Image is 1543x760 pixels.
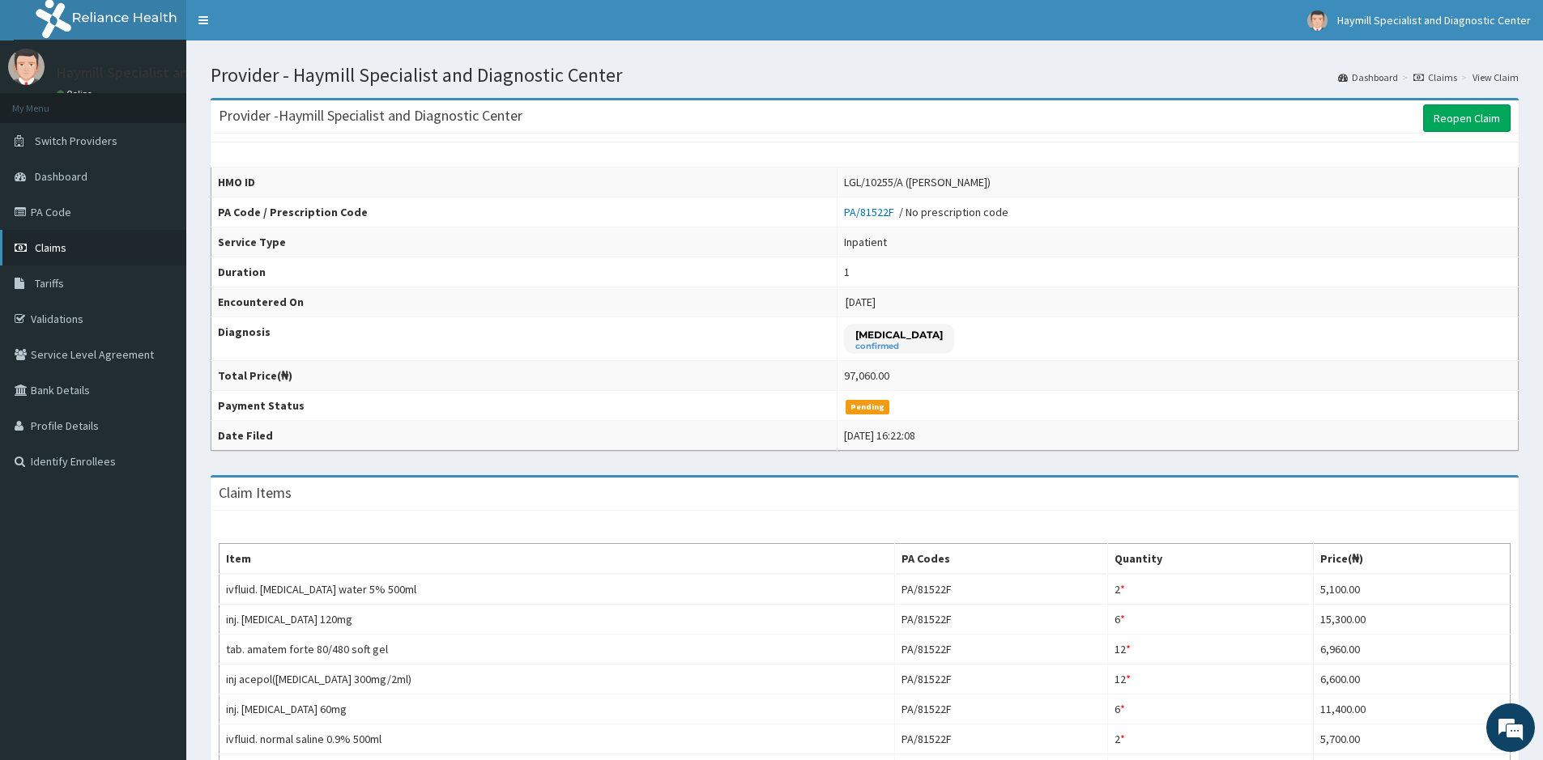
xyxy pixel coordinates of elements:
[211,361,838,391] th: Total Price(₦)
[30,81,66,121] img: d_794563401_company_1708531726252_794563401
[1313,574,1510,605] td: 5,100.00
[1108,664,1313,694] td: 12
[855,342,943,350] small: confirmed
[894,635,1107,664] td: PA/81522F
[211,317,838,361] th: Diagnosis
[8,442,309,499] textarea: Type your message and hit 'Enter'
[84,91,272,112] div: Chat with us now
[1108,544,1313,575] th: Quantity
[211,391,838,421] th: Payment Status
[219,486,292,500] h3: Claim Items
[844,205,899,219] a: PA/81522F
[211,421,838,451] th: Date Filed
[844,204,1008,220] div: / No prescription code
[220,724,895,754] td: ivfluid. normal saline 0.9% 500ml
[1337,13,1531,28] span: Haymill Specialist and Diagnostic Center
[894,544,1107,575] th: PA Codes
[1313,694,1510,724] td: 11,400.00
[1413,70,1457,84] a: Claims
[220,635,895,664] td: tab. amatem forte 80/480 soft gel
[894,724,1107,754] td: PA/81522F
[844,427,915,444] div: [DATE] 16:22:08
[894,664,1107,694] td: PA/81522F
[220,544,895,575] th: Item
[211,65,1519,86] h1: Provider - Haymill Specialist and Diagnostic Center
[211,168,838,197] th: HMO ID
[1108,635,1313,664] td: 12
[1313,724,1510,754] td: 5,700.00
[211,197,838,227] th: PA Code / Prescription Code
[846,295,876,309] span: [DATE]
[57,66,313,80] p: Haymill Specialist and Diagnostic Center
[211,257,838,287] th: Duration
[266,8,305,47] div: Minimize live chat window
[1108,605,1313,635] td: 6
[220,664,895,694] td: inj acepol([MEDICAL_DATA] 300mg/2ml)
[220,694,895,724] td: inj. [MEDICAL_DATA] 60mg
[1108,694,1313,724] td: 6
[211,287,838,317] th: Encountered On
[846,400,890,414] span: Pending
[844,174,991,190] div: LGL/10255/A ([PERSON_NAME])
[220,605,895,635] td: inj. [MEDICAL_DATA] 120mg
[844,367,889,384] div: 97,060.00
[35,169,87,184] span: Dashboard
[1473,70,1519,84] a: View Claim
[1108,574,1313,605] td: 2
[94,204,224,367] span: We're online!
[35,276,64,291] span: Tariffs
[1313,605,1510,635] td: 15,300.00
[894,605,1107,635] td: PA/81522F
[211,227,838,257] th: Service Type
[219,108,522,123] h3: Provider - Haymill Specialist and Diagnostic Center
[8,49,45,85] img: User Image
[1313,664,1510,694] td: 6,600.00
[57,88,96,100] a: Online
[855,328,943,342] p: [MEDICAL_DATA]
[1313,544,1510,575] th: Price(₦)
[1307,11,1328,31] img: User Image
[35,134,117,148] span: Switch Providers
[1423,104,1511,132] a: Reopen Claim
[35,240,66,255] span: Claims
[844,234,887,250] div: Inpatient
[844,264,850,280] div: 1
[894,574,1107,605] td: PA/81522F
[894,694,1107,724] td: PA/81522F
[1338,70,1398,84] a: Dashboard
[1313,635,1510,664] td: 6,960.00
[220,574,895,605] td: ivfluid. [MEDICAL_DATA] water 5% 500ml
[1108,724,1313,754] td: 2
